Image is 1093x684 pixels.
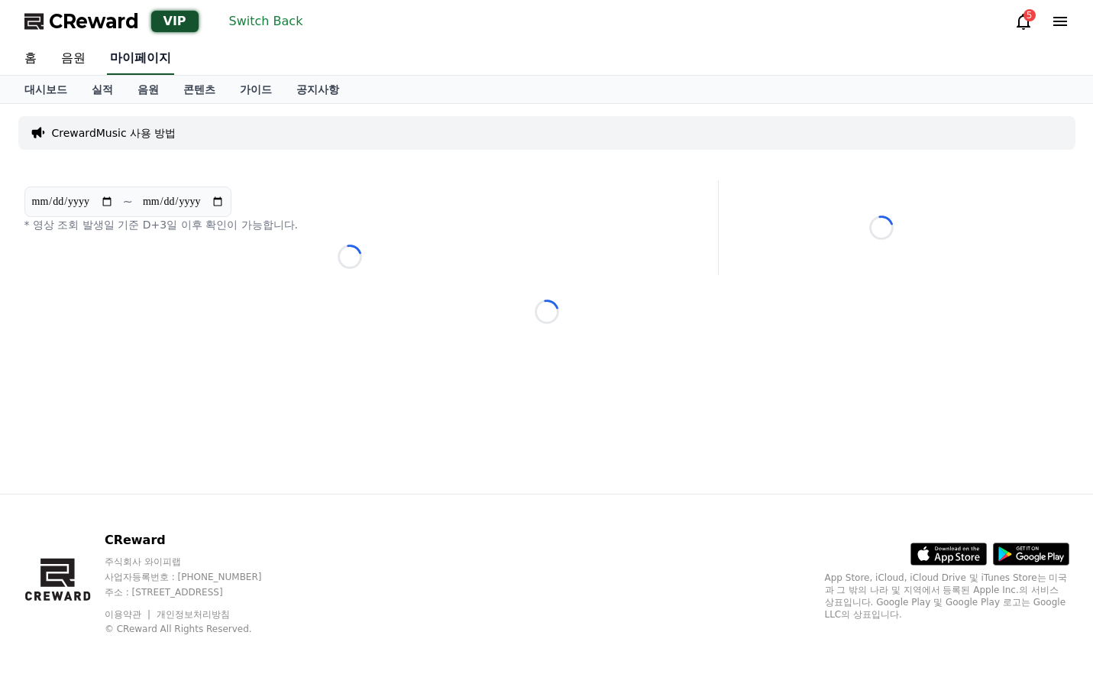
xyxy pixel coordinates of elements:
[24,217,675,232] p: * 영상 조회 발생일 기준 D+3일 이후 확인이 가능합니다.
[125,76,171,103] a: 음원
[105,586,291,598] p: 주소 : [STREET_ADDRESS]
[49,9,139,34] span: CReward
[49,43,98,75] a: 음원
[79,76,125,103] a: 실적
[105,531,291,549] p: CReward
[1023,9,1036,21] div: 5
[107,43,174,75] a: 마이페이지
[223,9,309,34] button: Switch Back
[105,556,291,568] p: 주식회사 와이피랩
[24,9,139,34] a: CReward
[151,11,199,32] div: VIP
[284,76,351,103] a: 공지사항
[12,43,49,75] a: 홈
[171,76,228,103] a: 콘텐츠
[1014,12,1033,31] a: 5
[825,572,1069,621] p: App Store, iCloud, iCloud Drive 및 iTunes Store는 미국과 그 밖의 나라 및 지역에서 등록된 Apple Inc.의 서비스 상표입니다. Goo...
[105,623,291,635] p: © CReward All Rights Reserved.
[52,125,176,141] a: CrewardMusic 사용 방법
[12,76,79,103] a: 대시보드
[105,609,153,620] a: 이용약관
[157,609,230,620] a: 개인정보처리방침
[105,571,291,583] p: 사업자등록번호 : [PHONE_NUMBER]
[228,76,284,103] a: 가이드
[123,193,133,211] p: ~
